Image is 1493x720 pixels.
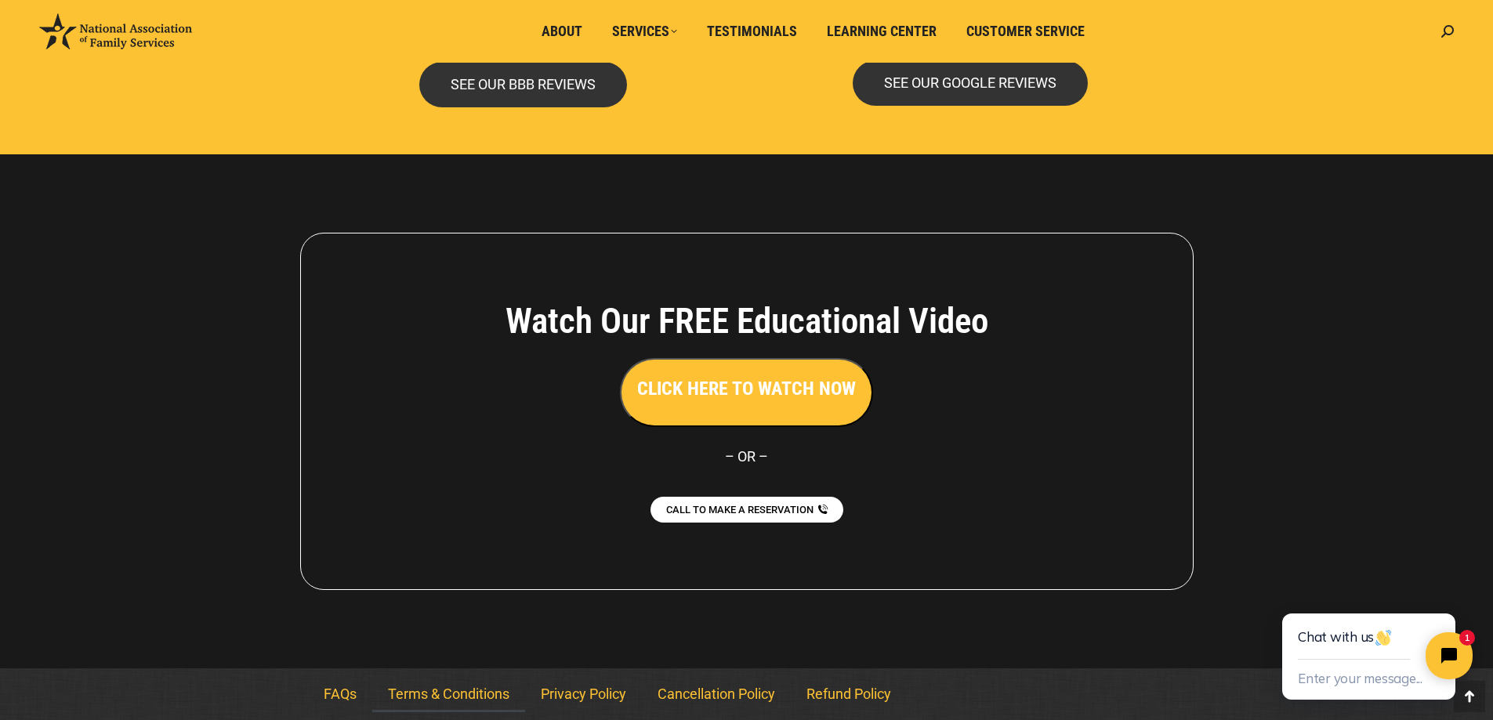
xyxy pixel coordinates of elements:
span: Testimonials [707,23,797,40]
h4: Watch Our FREE Educational Video [419,300,1075,342]
a: CLICK HERE TO WATCH NOW [620,382,873,398]
a: Cancellation Policy [642,676,791,712]
iframe: Tidio Chat [1247,563,1493,720]
a: SEE OUR BBB REVIEWS [419,62,627,107]
a: SEE OUR GOOGLE REVIEWS [853,60,1088,106]
a: Testimonials [696,16,808,46]
a: Customer Service [955,16,1096,46]
a: About [531,16,593,46]
span: Learning Center [827,23,937,40]
nav: Menu [308,676,1186,712]
a: Learning Center [816,16,948,46]
span: Services [612,23,677,40]
span: SEE OUR GOOGLE REVIEWS [884,76,1056,90]
a: CALL TO MAKE A RESERVATION [650,497,843,523]
a: Terms & Conditions [372,676,525,712]
a: Refund Policy [791,676,907,712]
span: About [542,23,582,40]
span: – OR – [725,448,768,465]
a: Privacy Policy [525,676,642,712]
span: SEE OUR BBB REVIEWS [451,78,596,92]
a: FAQs [308,676,372,712]
img: National Association of Family Services [39,13,192,49]
span: Customer Service [966,23,1085,40]
h3: CLICK HERE TO WATCH NOW [637,375,856,402]
span: CALL TO MAKE A RESERVATION [666,505,814,515]
button: CLICK HERE TO WATCH NOW [620,358,873,427]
